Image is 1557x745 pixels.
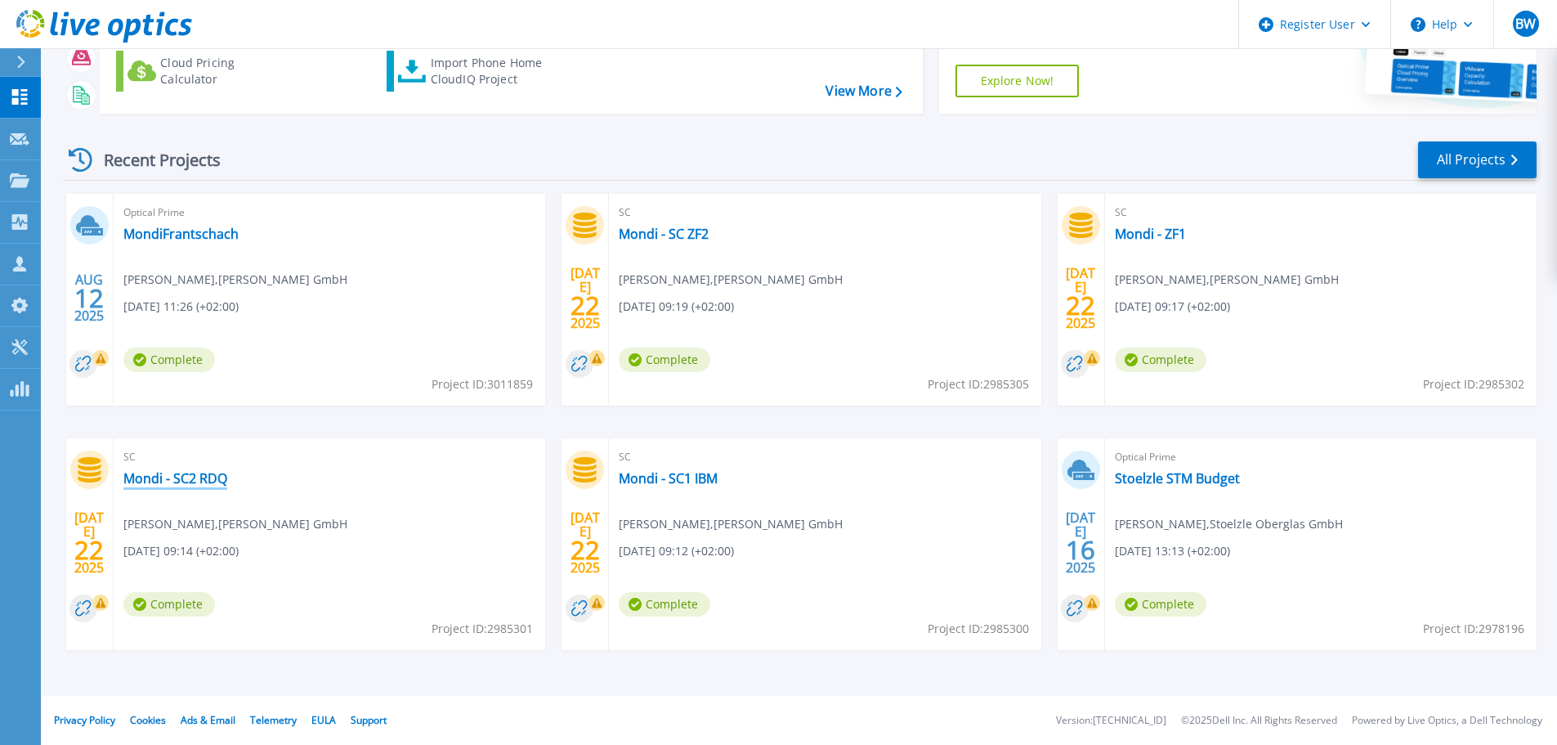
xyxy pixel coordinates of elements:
[123,298,239,316] span: [DATE] 11:26 (+02:00)
[1115,226,1186,242] a: Mondi - ZF1
[123,204,535,222] span: Optical Prime
[1115,448,1527,466] span: Optical Prime
[570,543,600,557] span: 22
[74,543,104,557] span: 22
[130,713,166,727] a: Cookies
[1418,141,1537,178] a: All Projects
[619,448,1031,466] span: SC
[619,515,843,533] span: [PERSON_NAME] , [PERSON_NAME] GmbH
[955,65,1080,97] a: Explore Now!
[123,515,347,533] span: [PERSON_NAME] , [PERSON_NAME] GmbH
[570,268,601,328] div: [DATE] 2025
[116,51,298,92] a: Cloud Pricing Calculator
[1115,271,1339,289] span: [PERSON_NAME] , [PERSON_NAME] GmbH
[63,140,243,180] div: Recent Projects
[123,226,239,242] a: MondiFrantschach
[928,375,1029,393] span: Project ID: 2985305
[1115,592,1206,617] span: Complete
[1056,716,1166,726] li: Version: [TECHNICAL_ID]
[123,271,347,289] span: [PERSON_NAME] , [PERSON_NAME] GmbH
[619,542,734,560] span: [DATE] 09:12 (+02:00)
[1066,543,1095,557] span: 16
[1181,716,1337,726] li: © 2025 Dell Inc. All Rights Reserved
[619,204,1031,222] span: SC
[351,713,387,727] a: Support
[74,513,105,572] div: [DATE] 2025
[54,713,115,727] a: Privacy Policy
[570,298,600,312] span: 22
[619,271,843,289] span: [PERSON_NAME] , [PERSON_NAME] GmbH
[1515,17,1536,30] span: BW
[181,713,235,727] a: Ads & Email
[619,348,710,372] span: Complete
[570,513,601,572] div: [DATE] 2025
[311,713,336,727] a: EULA
[1115,542,1230,560] span: [DATE] 13:13 (+02:00)
[619,592,710,617] span: Complete
[250,713,297,727] a: Telemetry
[619,226,709,242] a: Mondi - SC ZF2
[1115,298,1230,316] span: [DATE] 09:17 (+02:00)
[1115,204,1527,222] span: SC
[1065,513,1096,572] div: [DATE] 2025
[74,268,105,328] div: AUG 2025
[1115,515,1343,533] span: [PERSON_NAME] , Stoelzle Oberglas GmbH
[928,620,1029,638] span: Project ID: 2985300
[1423,620,1524,638] span: Project ID: 2978196
[825,83,902,99] a: View More
[1115,470,1240,487] a: Stoelzle STM Budget
[160,55,291,88] div: Cloud Pricing Calculator
[123,470,227,487] a: Mondi - SC2 RDQ
[619,470,718,487] a: Mondi - SC1 IBM
[123,592,215,617] span: Complete
[1115,348,1206,372] span: Complete
[1423,375,1524,393] span: Project ID: 2985302
[1066,298,1095,312] span: 22
[123,448,535,466] span: SC
[123,348,215,372] span: Complete
[619,298,734,316] span: [DATE] 09:19 (+02:00)
[432,375,533,393] span: Project ID: 3011859
[74,291,104,305] span: 12
[123,542,239,560] span: [DATE] 09:14 (+02:00)
[1352,716,1542,726] li: Powered by Live Optics, a Dell Technology
[431,55,558,88] div: Import Phone Home CloudIQ Project
[1065,268,1096,328] div: [DATE] 2025
[432,620,533,638] span: Project ID: 2985301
